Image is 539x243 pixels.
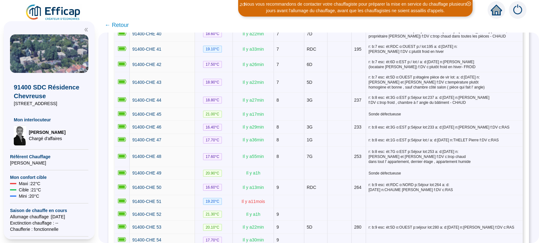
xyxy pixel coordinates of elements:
[132,154,161,159] span: 91400-CHE 48
[132,80,161,85] span: 91400-CHE 43
[203,97,222,104] span: 18.80 °C
[132,124,161,130] a: 91400-CHE 46
[132,137,161,143] a: 91400-CHE 47
[276,154,279,159] span: 8
[307,98,313,103] span: 3G
[369,112,520,117] span: Sonde défectueuse
[307,47,316,52] span: RDC
[203,170,222,177] span: 20.90 °C
[276,47,279,52] span: 7
[243,237,264,242] span: Il y a 30 min
[243,62,264,67] span: Il y a 26 min
[243,154,264,159] span: Il y a 55 min
[203,153,222,160] span: 17.60 °C
[243,80,264,85] span: Il y a 22 min
[354,98,361,103] span: 237
[19,180,40,187] span: Maxi : 22 °C
[10,174,88,180] span: Mon confort cible
[276,124,279,129] span: 8
[132,79,161,86] a: 91400-CHE 43
[10,220,88,226] span: Exctinction chauffage : --
[132,111,161,118] a: 91400-CHE 45
[243,31,264,36] span: Il y a 22 min
[14,83,85,100] span: 91400 SDC Résidence Chevreuse
[246,170,260,175] span: Il y a 1 h
[369,138,520,143] span: r: b:8 esc: ét:1G o:EST p:Séjour lot:/ a: d:[DATE] n:THELET Pierre f:DV c:RAS
[203,46,222,53] span: 19.10 °C
[307,62,312,67] span: 6D
[203,30,222,37] span: 18.60 °C
[29,129,65,135] span: [PERSON_NAME]
[84,28,88,32] span: double-left
[369,75,520,90] span: r: b:7 esc: ét:5D o:OUEST p:étagère pièce de vir lot: a: d:[DATE] n:[PERSON_NAME] et [PERSON_NAME...
[369,59,520,69] span: r: b:7 esc: ét:6D o:EST p:/ lot:/ a: d:[DATE] n:[PERSON_NAME] (locataire [PERSON_NAME]) f:DV c:pl...
[19,193,39,199] span: Mini : 20 °C
[132,185,161,190] span: 91400-CHE 50
[307,80,312,85] span: 5D
[239,1,472,14] div: Nous vous recommandons de contacter votre chauffagiste pour préparer la mise en service du chauff...
[467,2,471,6] span: close-circle
[132,224,161,230] a: 91400-CHE 53
[132,137,161,142] span: 91400-CHE 47
[276,225,279,230] span: 9
[203,61,222,68] span: 17.50 °C
[369,171,520,176] span: Sonde défectueuse
[369,29,520,39] span: r: b:7 esc: ét:7D o:OUEST p:Séjour lot:/ a: d:[DATE] n:[PERSON_NAME] (locataire, propriétaire [PE...
[10,160,88,166] span: [PERSON_NAME]
[203,79,222,86] span: 18.90 °C
[203,211,222,218] span: 21.30 °C
[491,4,502,16] span: home
[307,185,316,190] span: RDC
[276,237,279,242] span: 9
[276,185,279,190] span: 9
[203,224,222,231] span: 20.10 °C
[307,31,312,36] span: 7D
[14,100,85,107] span: [STREET_ADDRESS]
[242,199,265,204] span: Il y a 11 mois
[307,137,313,142] span: 1G
[132,98,161,103] span: 91400-CHE 44
[10,226,88,232] span: Chaufferie : fonctionnelle
[354,47,361,52] span: 195
[14,125,26,145] img: Chargé d'affaires
[369,225,520,230] span: r: b:9 esc: ét:5D o:OUEST p:séjour lot:280 a: d:[DATE] n:[PERSON_NAME] f:DV c:RAS
[203,111,222,118] span: 21.00 °C
[354,124,361,129] span: 233
[132,170,161,176] a: 91400-CHE 49
[276,137,279,142] span: 8
[369,182,520,192] span: r: b:9 esc: ét:RDC o:NORD p:Séjour lot:264 a: d:[DATE] n:CHAUME [PERSON_NAME] f:DV c:RAS
[132,62,161,67] span: 91400-CHE 42
[10,154,88,160] span: Référent Chauffage
[132,237,161,242] span: 91400-CHE 54
[276,62,279,67] span: 7
[369,125,520,130] span: r: b:8 esc: ét:3G o:EST p:Séjour lot:233 a: d:[DATE] n:[PERSON_NAME] f:DV c:RAS
[132,184,161,191] a: 91400-CHE 50
[243,112,264,117] span: Il y a 17 min
[243,98,264,103] span: Il y a 27 min
[10,214,88,220] span: Allumage chauffage : [DATE]
[276,212,279,217] span: 9
[307,154,313,159] span: 7G
[243,124,264,129] span: Il y a 29 min
[29,135,65,142] span: Chargé d'affaires
[243,47,264,52] span: Il y a 33 min
[14,117,85,123] span: Mon interlocuteur
[132,170,161,175] span: 91400-CHE 49
[25,4,82,21] img: efficap energie logo
[307,225,312,230] span: 5D
[203,124,222,131] span: 16.40 °C
[132,31,161,37] a: 91400-CHE 40
[10,207,88,214] span: Saison de chauffe en cours
[132,199,161,204] span: 91400-CHE 51
[132,198,161,205] a: 91400-CHE 51
[243,185,264,190] span: Il y a 13 min
[19,187,41,193] span: Cible : 21 °C
[240,2,245,7] i: 2 / 3
[132,61,161,68] a: 91400-CHE 42
[132,212,161,217] span: 91400-CHE 52
[354,154,361,159] span: 253
[369,149,520,164] span: r: b:8 esc: ét:7G o:EST p:Séjour lot:253 a: d:[DATE] n:[PERSON_NAME] et [PERSON_NAME] f:DV c:trop...
[509,1,526,19] img: alerts
[354,225,361,230] span: 280
[132,112,161,117] span: 91400-CHE 45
